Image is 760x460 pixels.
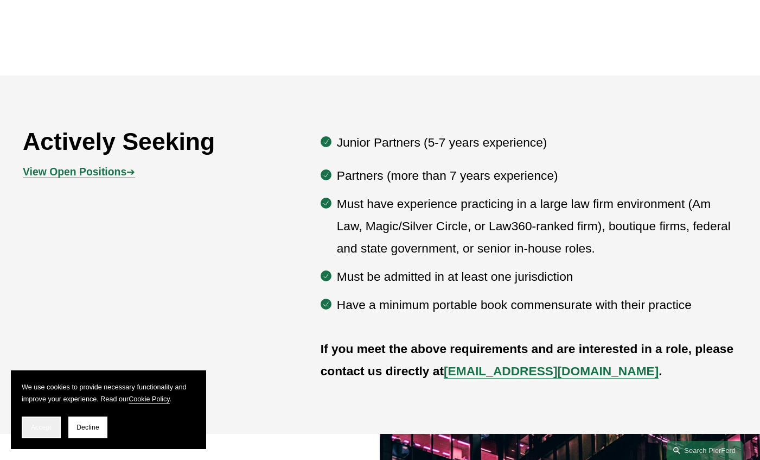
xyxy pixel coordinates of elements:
a: Search this site [667,441,743,460]
p: We use cookies to provide necessary functionality and improve your experience. Read our . [22,381,195,406]
p: Partners (more than 7 years experience) [337,165,737,187]
button: Accept [22,417,61,438]
a: [EMAIL_ADDRESS][DOMAIN_NAME] [444,364,659,378]
p: Must be admitted in at least one jurisdiction [337,266,737,288]
a: Cookie Policy [129,395,170,403]
button: Decline [68,417,107,438]
span: Accept [31,424,52,431]
strong: View Open Positions [23,166,126,178]
span: Decline [76,424,99,431]
strong: . [659,364,662,378]
section: Cookie banner [11,370,206,450]
p: Have a minimum portable book commensurate with their practice [337,294,737,316]
a: View Open Positions➔ [23,166,135,178]
h2: Actively Seeking [23,127,261,156]
p: Must have experience practicing in a large law firm environment (Am Law, Magic/Silver Circle, or ... [337,193,737,260]
strong: If you meet the above requirements and are interested in a role, please contact us directly at [321,342,737,378]
span: ➔ [23,166,135,178]
p: Junior Partners (5-7 years experience) [337,131,737,154]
